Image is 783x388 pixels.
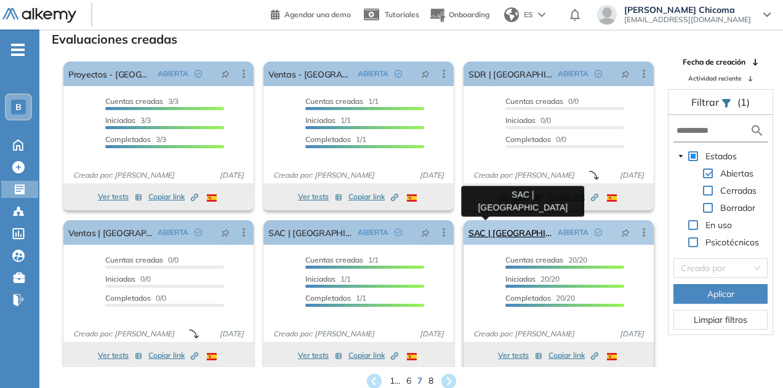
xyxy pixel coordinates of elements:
[673,310,768,330] button: Limpiar filtros
[298,348,342,363] button: Ver tests
[615,170,649,181] span: [DATE]
[52,32,177,47] h3: Evaluaciones creadas
[305,97,379,106] span: 1/1
[505,116,551,125] span: 0/0
[2,8,76,23] img: Logo
[421,69,430,79] span: pushpin
[703,149,739,164] span: Estados
[284,10,351,19] span: Agendar una demo
[305,135,351,144] span: Completados
[498,348,542,363] button: Ver tests
[105,135,166,144] span: 3/3
[385,10,419,19] span: Tutoriales
[358,68,388,79] span: ABIERTA
[683,57,745,68] span: Fecha de creación
[558,227,588,238] span: ABIERTA
[505,274,536,283] span: Iniciadas
[538,12,545,17] img: arrow
[215,328,249,339] span: [DATE]
[615,328,649,339] span: [DATE]
[105,97,179,106] span: 3/3
[412,64,439,84] button: pushpin
[15,102,22,112] span: B
[707,287,734,301] span: Aplicar
[505,255,587,264] span: 20/20
[195,229,202,236] span: check-circle
[305,274,335,283] span: Iniciadas
[417,374,422,387] span: 7
[148,189,198,204] button: Copiar link
[207,194,217,202] img: ESP
[703,235,761,250] span: Psicotécnicos
[421,228,430,237] span: pushpin
[268,61,353,86] a: Ventas - [GEOGRAPHIC_DATA]
[98,189,142,204] button: Ver tests
[703,218,734,232] span: En uso
[607,353,617,360] img: ESP
[395,70,402,77] span: check-circle
[390,374,400,387] span: 1 ...
[718,183,759,198] span: Cerradas
[621,69,630,79] span: pushpin
[548,348,598,363] button: Copiar link
[305,135,366,144] span: 1/1
[505,135,566,144] span: 0/0
[720,168,753,179] span: Abiertas
[348,189,398,204] button: Copiar link
[68,170,179,181] span: Creado por: [PERSON_NAME]
[68,61,153,86] a: Proyectos - [GEOGRAPHIC_DATA]
[68,220,153,245] a: Ventas | [GEOGRAPHIC_DATA]
[105,274,135,283] span: Iniciadas
[720,202,755,213] span: Borrador
[412,223,439,242] button: pushpin
[105,135,151,144] span: Completados
[504,7,519,22] img: world
[705,237,759,248] span: Psicotécnicos
[271,6,351,21] a: Agendar una demo
[720,185,757,196] span: Cerradas
[505,255,563,264] span: Cuentas creadas
[406,374,411,387] span: 6
[468,220,553,245] a: SAC | [GEOGRAPHIC_DATA]
[305,255,363,264] span: Cuentas creadas
[148,348,198,363] button: Copiar link
[750,123,765,138] img: search icon
[158,68,188,79] span: ABIERTA
[468,328,579,339] span: Creado por: [PERSON_NAME]
[407,353,417,360] img: ESP
[718,166,756,181] span: Abiertas
[505,97,563,106] span: Cuentas creadas
[305,293,351,303] span: Completados
[221,69,230,79] span: pushpin
[305,274,351,283] span: 1/1
[691,96,721,108] span: Filtrar
[607,194,617,202] img: ESP
[105,116,151,125] span: 3/3
[268,220,353,245] a: SAC | [GEOGRAPHIC_DATA]
[524,9,533,20] span: ES
[505,116,536,125] span: Iniciadas
[105,116,135,125] span: Iniciadas
[195,70,202,77] span: check-circle
[737,95,750,109] span: (1)
[678,153,684,159] span: caret-down
[718,200,758,215] span: Borrador
[468,170,579,181] span: Creado por: [PERSON_NAME]
[105,255,163,264] span: Cuentas creadas
[215,170,249,181] span: [DATE]
[148,350,198,361] span: Copiar link
[305,293,366,303] span: 1/1
[268,170,379,181] span: Creado por: [PERSON_NAME]
[505,97,579,106] span: 0/0
[348,348,398,363] button: Copiar link
[548,350,598,361] span: Copiar link
[207,353,217,360] img: ESP
[305,116,335,125] span: Iniciadas
[358,227,388,238] span: ABIERTA
[305,116,351,125] span: 1/1
[694,313,747,327] span: Limpiar filtros
[407,194,417,202] img: ESP
[158,227,188,238] span: ABIERTA
[705,151,737,162] span: Estados
[505,274,560,283] span: 20/20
